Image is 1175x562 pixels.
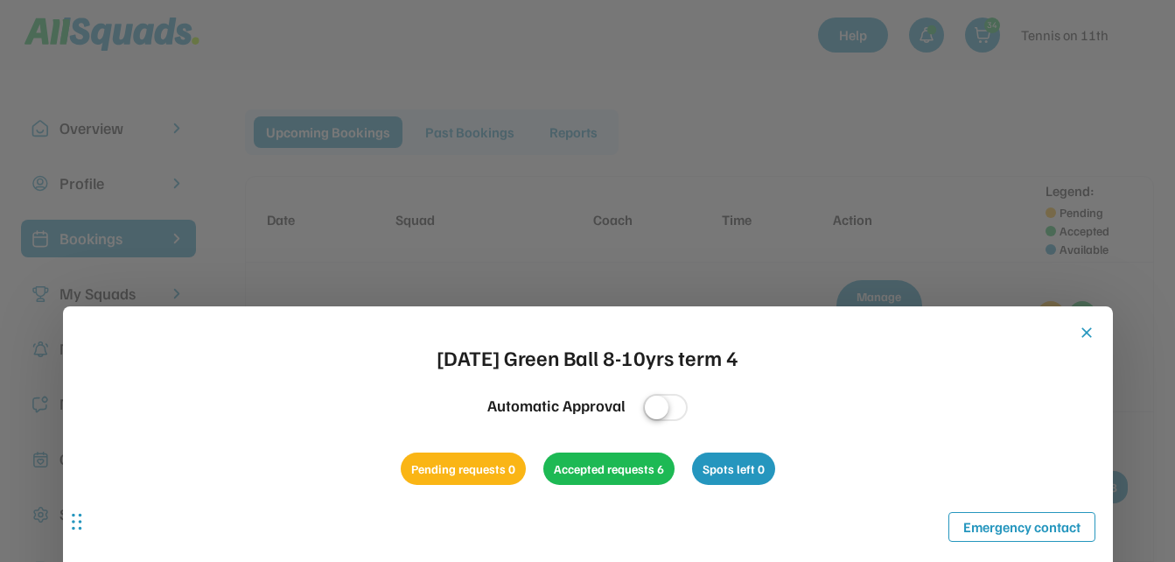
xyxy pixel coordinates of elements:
button: close [1078,324,1095,341]
div: Pending requests 0 [401,453,526,485]
button: Emergency contact [948,512,1095,542]
div: Spots left 0 [692,453,775,485]
div: [DATE] Green Ball 8-10yrs term 4 [437,341,738,373]
div: Automatic Approval [487,394,626,418]
div: Accepted requests 6 [543,453,675,485]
